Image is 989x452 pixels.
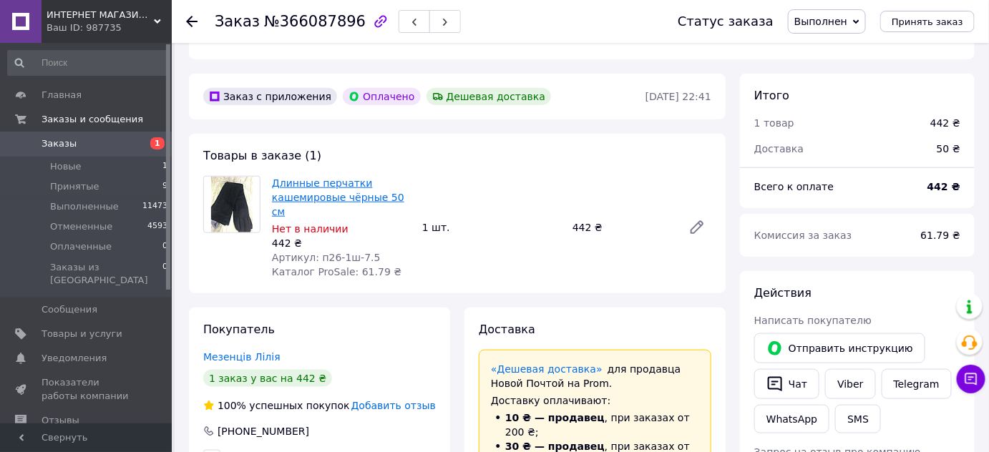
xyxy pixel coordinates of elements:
[142,200,167,213] span: 11473
[678,14,774,29] div: Статус заказа
[203,351,281,363] a: Мезенців Лілія
[928,133,969,164] div: 50 ₴
[683,213,711,242] a: Редактировать
[505,412,605,423] span: 10 ₴ — продавец
[47,21,172,34] div: Ваш ID: 987735
[835,405,881,433] button: SMS
[754,369,819,399] button: Чат
[203,370,332,387] div: 1 заказ у вас на 442 ₴
[7,50,169,76] input: Поиск
[825,369,875,399] a: Viber
[491,362,699,390] div: для продавца Новой Почтой на Prom.
[42,414,79,427] span: Отзывы
[218,400,246,411] span: 100%
[203,149,321,162] span: Товары в заказе (1)
[42,303,97,316] span: Сообщения
[150,137,165,149] span: 1
[203,398,350,413] div: успешных покупок
[754,405,829,433] a: WhatsApp
[215,13,260,30] span: Заказ
[921,230,960,241] span: 61.79 ₴
[754,117,794,129] span: 1 товар
[351,400,436,411] span: Добавить отзыв
[754,333,925,363] button: Отправить инструкцию
[42,89,82,102] span: Главная
[930,116,960,130] div: 442 ₴
[47,9,154,21] span: ИНТЕРНЕТ МАГАЗИН СТИЛЬ
[203,323,275,336] span: Покупатель
[645,91,711,102] time: [DATE] 22:41
[42,113,143,126] span: Заказы и сообщения
[491,393,699,408] div: Доставку оплачивают:
[50,180,99,193] span: Принятые
[754,181,834,192] span: Всего к оплате
[162,261,167,287] span: 0
[272,252,381,263] span: Артикул: п26-1ш-7.5
[491,411,699,439] li: , при заказах от 200 ₴;
[42,328,122,340] span: Товары и услуги
[42,352,107,365] span: Уведомления
[42,376,132,402] span: Показатели работы компании
[892,16,963,27] span: Принять заказ
[927,181,960,192] b: 442 ₴
[50,240,112,253] span: Оплаченные
[186,14,198,29] div: Вернуться назад
[957,365,985,393] button: Чат с покупателем
[203,88,337,105] div: Заказ с приложения
[216,424,311,438] div: [PHONE_NUMBER]
[264,13,366,30] span: №366087896
[754,89,789,102] span: Итого
[567,217,677,237] div: 442 ₴
[162,180,167,193] span: 9
[427,88,552,105] div: Дешевая доставка
[272,266,401,277] span: Каталог ProSale: 61.79 ₴
[50,160,82,173] span: Новые
[754,143,804,154] span: Доставка
[880,11,975,32] button: Принять заказ
[272,223,349,235] span: Нет в наличии
[479,323,535,336] span: Доставка
[272,177,404,217] a: Длинные перчатки кашемировые чёрные 50 см
[42,137,77,150] span: Заказы
[211,177,253,232] img: Длинные перчатки кашемировые чёрные 50 см
[882,369,952,399] a: Telegram
[794,16,847,27] span: Выполнен
[491,363,603,375] a: «Дешевая доставка»
[343,88,420,105] div: Оплачено
[162,160,167,173] span: 1
[416,217,567,237] div: 1 шт.
[50,220,112,233] span: Отмененные
[50,261,162,287] span: Заказы из [GEOGRAPHIC_DATA]
[754,230,852,241] span: Комиссия за заказ
[754,315,872,326] span: Написать покупателю
[754,286,812,300] span: Действия
[50,200,119,213] span: Выполненные
[147,220,167,233] span: 4593
[505,441,605,452] span: 30 ₴ — продавец
[272,236,411,250] div: 442 ₴
[162,240,167,253] span: 0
